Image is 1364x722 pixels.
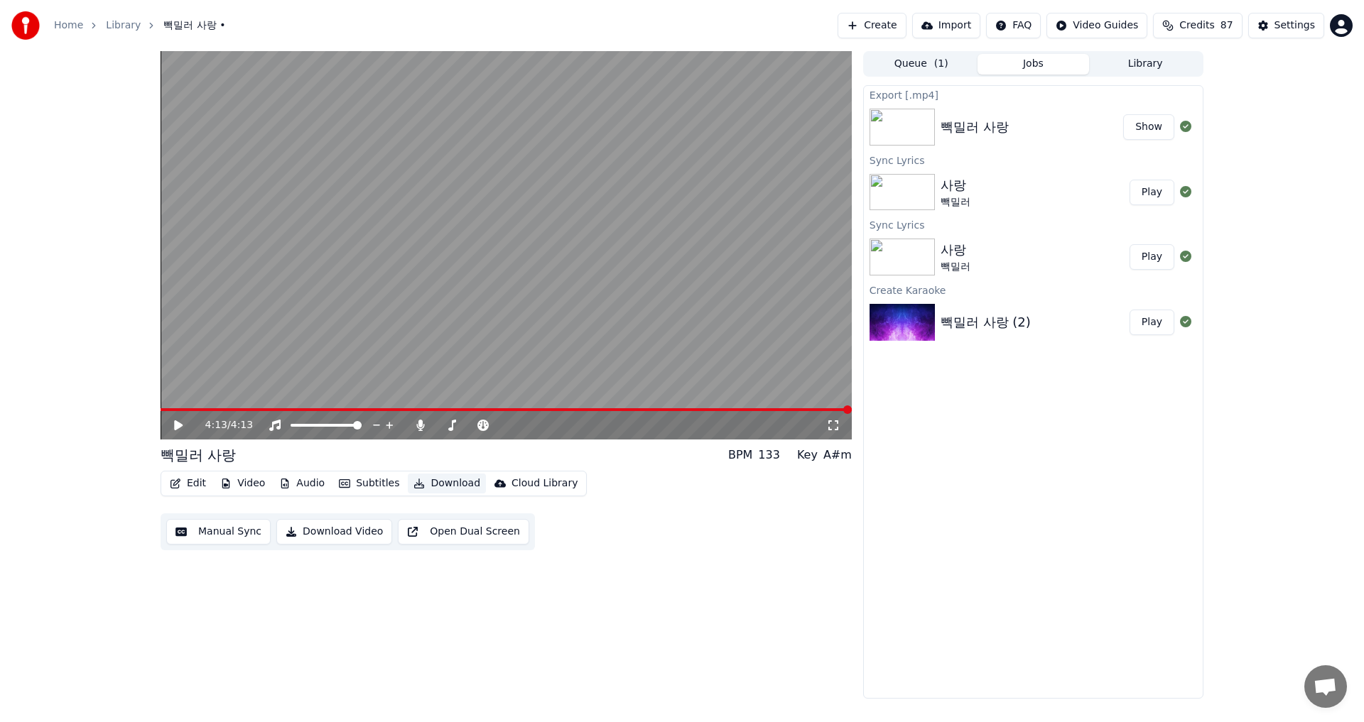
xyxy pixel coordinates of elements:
[274,474,330,493] button: Audio
[934,57,948,71] span: ( 1 )
[941,240,970,260] div: 사랑
[1130,310,1174,335] button: Play
[1274,18,1315,33] div: Settings
[164,474,212,493] button: Edit
[1046,13,1147,38] button: Video Guides
[1248,13,1324,38] button: Settings
[511,476,578,491] div: Cloud Library
[1220,18,1233,33] span: 87
[11,11,40,40] img: youka
[1304,665,1347,708] div: 채팅 열기
[912,13,980,38] button: Import
[941,312,1031,332] div: 빽밀러 사랑 (2)
[1130,180,1174,205] button: Play
[54,18,225,33] nav: breadcrumb
[1130,244,1174,270] button: Play
[333,474,405,493] button: Subtitles
[823,447,852,464] div: A#m
[941,195,970,209] div: 빽밀러
[166,519,271,545] button: Manual Sync
[205,418,239,432] div: /
[161,445,236,465] div: 빽밀러 사랑
[231,418,253,432] span: 4:13
[864,281,1203,298] div: Create Karaoke
[864,151,1203,168] div: Sync Lyrics
[163,18,225,33] span: 빽밀러 사랑 •
[797,447,818,464] div: Key
[758,447,780,464] div: 133
[864,86,1203,103] div: Export [.mp4]
[728,447,752,464] div: BPM
[865,54,978,75] button: Queue
[941,117,1009,137] div: 빽밀러 사랑
[408,474,486,493] button: Download
[106,18,141,33] a: Library
[1123,114,1174,140] button: Show
[978,54,1090,75] button: Jobs
[838,13,906,38] button: Create
[1179,18,1214,33] span: Credits
[1089,54,1201,75] button: Library
[941,175,970,195] div: 사랑
[864,216,1203,233] div: Sync Lyrics
[205,418,227,432] span: 4:13
[54,18,83,33] a: Home
[1153,13,1242,38] button: Credits87
[215,474,271,493] button: Video
[941,260,970,274] div: 빽밀러
[276,519,392,545] button: Download Video
[398,519,529,545] button: Open Dual Screen
[986,13,1041,38] button: FAQ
